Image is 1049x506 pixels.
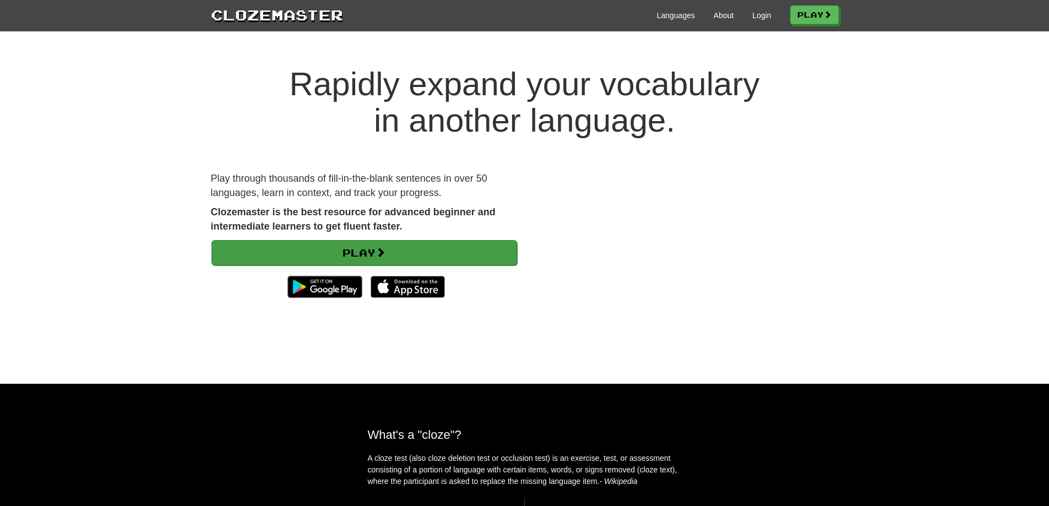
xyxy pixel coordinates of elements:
[211,206,496,232] strong: Clozemaster is the best resource for advanced beginner and intermediate learners to get fluent fa...
[752,10,771,21] a: Login
[368,428,682,442] h2: What's a "cloze"?
[657,10,695,21] a: Languages
[371,276,445,298] img: Download_on_the_App_Store_Badge_US-UK_135x40-25178aeef6eb6b83b96f5f2d004eda3bffbb37122de64afbaef7...
[368,453,682,487] p: A cloze test (also cloze deletion test or occlusion test) is an exercise, test, or assessment con...
[211,4,343,25] a: Clozemaster
[211,240,517,265] a: Play
[282,270,367,303] img: Get it on Google Play
[714,10,734,21] a: About
[600,477,638,486] em: - Wikipedia
[790,6,839,24] a: Play
[211,172,517,200] p: Play through thousands of fill-in-the-blank sentences in over 50 languages, learn in context, and...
